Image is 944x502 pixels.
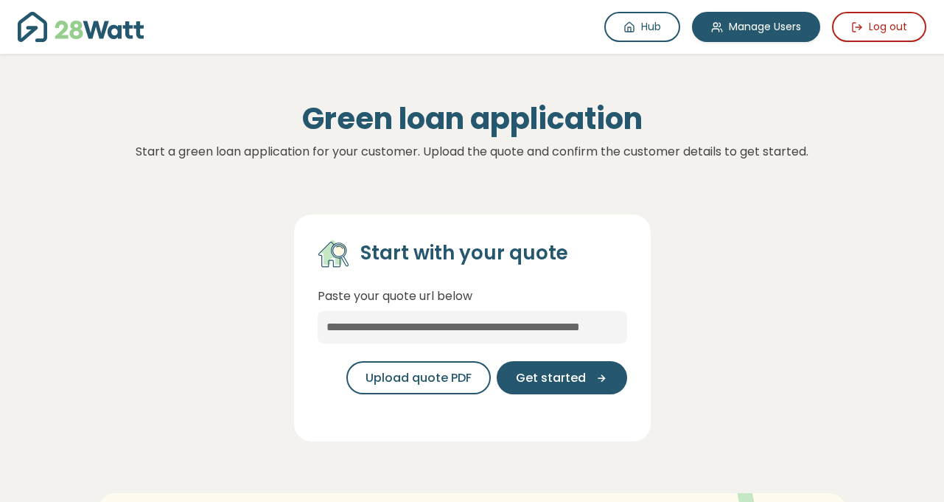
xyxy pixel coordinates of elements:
[346,361,491,394] button: Upload quote PDF
[497,361,627,394] button: Get started
[18,12,144,42] img: 28Watt
[604,12,680,42] a: Hub
[516,369,586,387] span: Get started
[692,12,820,42] a: Manage Users
[318,287,627,306] p: Paste your quote url below
[366,369,472,387] span: Upload quote PDF
[86,101,859,136] h1: Green loan application
[86,142,859,161] p: Start a green loan application for your customer. Upload the quote and confirm the customer detai...
[360,241,568,266] h4: Start with your quote
[832,12,926,42] button: Log out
